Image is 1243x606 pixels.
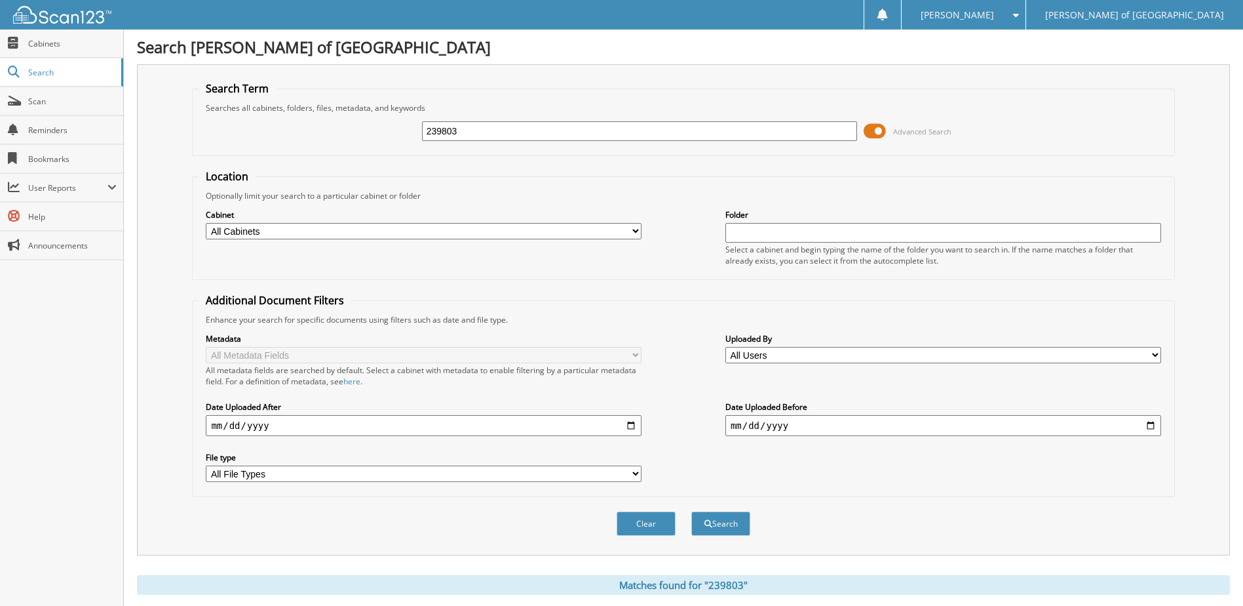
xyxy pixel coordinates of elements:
[921,11,994,19] span: [PERSON_NAME]
[199,314,1167,325] div: Enhance your search for specific documents using filters such as date and file type.
[28,211,117,222] span: Help
[725,244,1161,266] div: Select a cabinet and begin typing the name of the folder you want to search in. If the name match...
[1045,11,1224,19] span: [PERSON_NAME] of [GEOGRAPHIC_DATA]
[28,67,115,78] span: Search
[343,376,360,387] a: here
[206,415,641,436] input: start
[199,190,1167,201] div: Optionally limit your search to a particular cabinet or folder
[206,401,641,413] label: Date Uploaded After
[206,365,641,387] div: All metadata fields are searched by default. Select a cabinet with metadata to enable filtering b...
[28,182,107,193] span: User Reports
[28,96,117,107] span: Scan
[199,169,255,184] legend: Location
[137,36,1230,58] h1: Search [PERSON_NAME] of [GEOGRAPHIC_DATA]
[893,127,951,136] span: Advanced Search
[206,452,641,463] label: File type
[137,575,1230,595] div: Matches found for "239803"
[199,81,275,96] legend: Search Term
[725,209,1161,220] label: Folder
[199,102,1167,113] div: Searches all cabinets, folders, files, metadata, and keywords
[13,6,111,24] img: scan123-logo-white.svg
[725,333,1161,344] label: Uploaded By
[725,415,1161,436] input: end
[28,240,117,251] span: Announcements
[206,333,641,344] label: Metadata
[28,153,117,165] span: Bookmarks
[199,293,351,308] legend: Additional Document Filters
[617,512,676,536] button: Clear
[28,38,117,49] span: Cabinets
[725,401,1161,413] label: Date Uploaded Before
[206,209,641,220] label: Cabinet
[691,512,750,536] button: Search
[28,125,117,136] span: Reminders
